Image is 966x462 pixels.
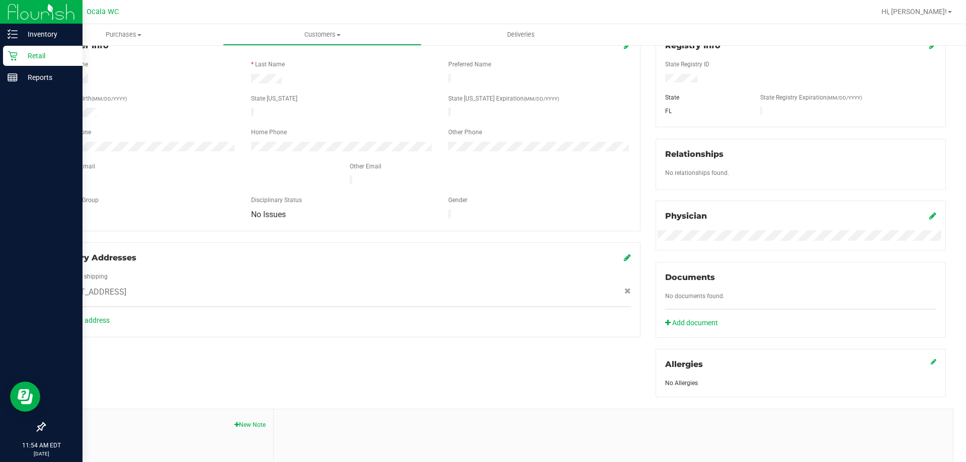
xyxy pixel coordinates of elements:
[524,96,559,102] span: (MM/DD/YYYY)
[760,93,862,102] label: State Registry Expiration
[251,94,297,103] label: State [US_STATE]
[448,60,491,69] label: Preferred Name
[8,29,18,39] inline-svg: Inventory
[251,196,302,205] label: Disciplinary Status
[5,441,78,450] p: 11:54 AM EDT
[665,359,703,369] span: Allergies
[665,379,936,388] div: No Allergies
[350,162,381,171] label: Other Email
[448,94,559,103] label: State [US_STATE] Expiration
[881,8,947,16] span: Hi, [PERSON_NAME]!
[665,272,715,282] span: Documents
[234,420,266,429] button: New Note
[87,8,119,16] span: Ocala WC
[24,24,223,45] a: Purchases
[251,210,286,219] span: No Issues
[5,450,78,457] p: [DATE]
[92,96,127,102] span: (MM/DD/YYYY)
[52,417,266,429] span: Notes
[251,128,287,137] label: Home Phone
[665,168,729,177] label: No relationships found.
[18,28,78,40] p: Inventory
[448,196,467,205] label: Gender
[665,149,723,159] span: Relationships
[494,30,548,39] span: Deliveries
[448,128,482,137] label: Other Phone
[665,293,725,300] span: No documents found.
[665,211,707,221] span: Physician
[223,30,421,39] span: Customers
[827,95,862,101] span: (MM/DD/YYYY)
[658,93,753,102] div: State
[54,286,126,298] span: [STREET_ADDRESS]
[422,24,620,45] a: Deliveries
[223,24,422,45] a: Customers
[665,60,709,69] label: State Registry ID
[18,71,78,83] p: Reports
[8,51,18,61] inline-svg: Retail
[54,253,136,262] span: Delivery Addresses
[8,72,18,82] inline-svg: Reports
[255,60,285,69] label: Last Name
[658,107,753,116] div: FL
[18,50,78,62] p: Retail
[58,94,127,103] label: Date of Birth
[24,30,223,39] span: Purchases
[10,382,40,412] iframe: Resource center
[665,318,723,328] a: Add document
